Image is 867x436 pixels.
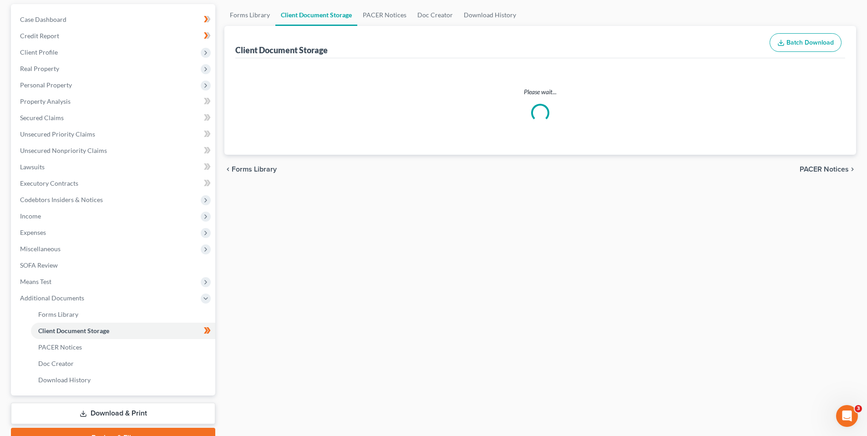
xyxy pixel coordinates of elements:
button: PACER Notices chevron_right [800,166,856,173]
span: Codebtors Insiders & Notices [20,196,103,203]
span: Case Dashboard [20,15,66,23]
iframe: Intercom live chat [836,405,858,427]
a: Download & Print [11,403,215,424]
span: Executory Contracts [20,179,78,187]
a: SOFA Review [13,257,215,274]
a: Credit Report [13,28,215,44]
span: PACER Notices [800,166,849,173]
a: Executory Contracts [13,175,215,192]
span: Client Profile [20,48,58,56]
a: Unsecured Priority Claims [13,126,215,142]
a: Download History [458,4,522,26]
span: PACER Notices [38,343,82,351]
i: chevron_left [224,166,232,173]
span: Credit Report [20,32,59,40]
button: Batch Download [770,33,842,52]
a: PACER Notices [357,4,412,26]
span: Lawsuits [20,163,45,171]
span: Doc Creator [38,360,74,367]
span: Personal Property [20,81,72,89]
a: Client Document Storage [31,323,215,339]
p: Please wait... [237,87,843,96]
i: chevron_right [849,166,856,173]
button: chevron_left Forms Library [224,166,277,173]
span: Miscellaneous [20,245,61,253]
span: Income [20,212,41,220]
span: Unsecured Priority Claims [20,130,95,138]
span: Download History [38,376,91,384]
span: Real Property [20,65,59,72]
a: Forms Library [31,306,215,323]
a: Case Dashboard [13,11,215,28]
span: Forms Library [232,166,277,173]
span: Batch Download [786,39,834,46]
span: Forms Library [38,310,78,318]
a: Unsecured Nonpriority Claims [13,142,215,159]
span: Additional Documents [20,294,84,302]
div: Client Document Storage [235,45,328,56]
span: Means Test [20,278,51,285]
a: Secured Claims [13,110,215,126]
span: Unsecured Nonpriority Claims [20,147,107,154]
span: Expenses [20,228,46,236]
a: Client Document Storage [275,4,357,26]
span: SOFA Review [20,261,58,269]
a: Lawsuits [13,159,215,175]
span: Property Analysis [20,97,71,105]
a: Doc Creator [412,4,458,26]
a: Download History [31,372,215,388]
a: PACER Notices [31,339,215,355]
span: 3 [855,405,862,412]
a: Property Analysis [13,93,215,110]
span: Client Document Storage [38,327,109,335]
a: Doc Creator [31,355,215,372]
span: Secured Claims [20,114,64,122]
a: Forms Library [224,4,275,26]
